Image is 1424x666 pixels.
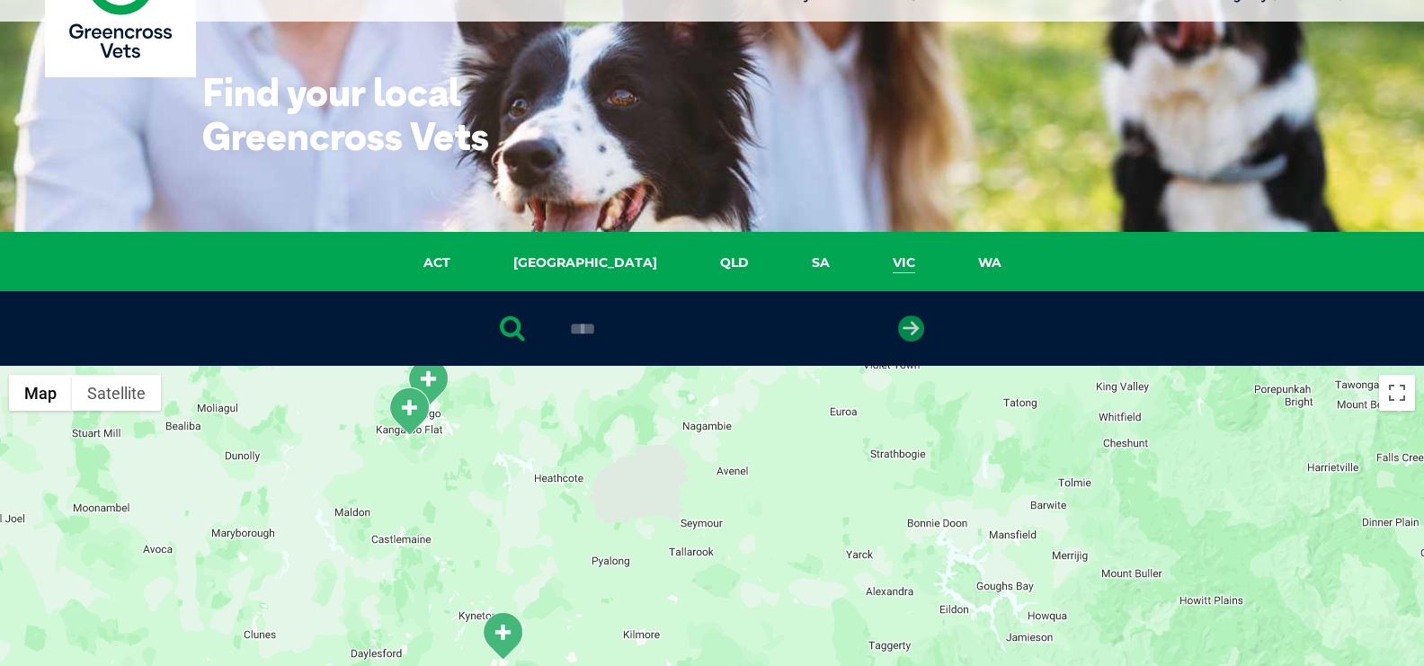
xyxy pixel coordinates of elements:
a: WA [947,253,1033,273]
div: Kangaroo Flat [387,386,432,436]
a: VIC [861,253,947,273]
a: QLD [689,253,780,273]
div: Macedon Ranges [480,611,525,661]
a: SA [780,253,861,273]
a: ACT [392,253,482,273]
button: Show street map [9,375,72,411]
a: [GEOGRAPHIC_DATA] [482,253,689,273]
button: Toggle fullscreen view [1379,375,1415,411]
div: White Hills [405,358,450,407]
button: Show satellite imagery [72,375,161,411]
h1: Find your local Greencross Vets [202,70,557,158]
